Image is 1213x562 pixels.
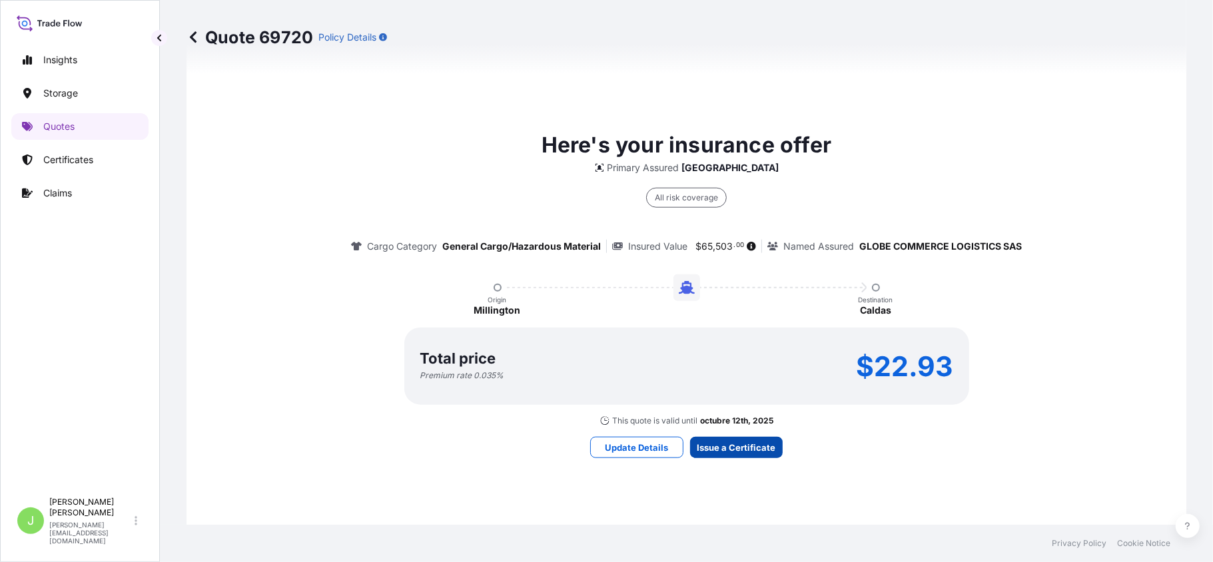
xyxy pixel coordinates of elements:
p: Here's your insurance offer [542,129,831,161]
span: . [733,243,735,248]
span: 65 [701,242,713,251]
p: $22.93 [857,356,953,377]
a: Cookie Notice [1117,538,1170,549]
a: Privacy Policy [1052,538,1106,549]
span: , [713,242,715,251]
p: Premium rate 0.035 % [420,370,504,381]
p: Update Details [606,441,669,454]
p: Quote 69720 [187,27,313,48]
p: octubre 12th, 2025 [701,416,774,426]
span: 00 [736,243,744,248]
a: Insights [11,47,149,73]
p: Total price [420,352,496,365]
span: J [27,514,34,527]
a: Storage [11,80,149,107]
div: All risk coverage [646,188,727,208]
p: Millington [474,304,521,317]
p: Primary Assured [607,161,679,174]
button: Issue a Certificate [690,437,783,458]
p: [PERSON_NAME][EMAIL_ADDRESS][DOMAIN_NAME] [49,521,132,545]
p: Destination [859,296,893,304]
p: [PERSON_NAME] [PERSON_NAME] [49,497,132,518]
p: GLOBE COMMERCE LOGISTICS SAS [859,240,1022,253]
p: Caldas [860,304,891,317]
p: Quotes [43,120,75,133]
p: This quote is valid until [613,416,698,426]
p: General Cargo/Hazardous Material [442,240,601,253]
p: [GEOGRAPHIC_DATA] [682,161,779,174]
p: Named Assured [783,240,854,253]
p: Origin [488,296,507,304]
p: Certificates [43,153,93,166]
p: Policy Details [318,31,376,44]
p: Cargo Category [367,240,437,253]
p: Storage [43,87,78,100]
p: Issue a Certificate [697,441,776,454]
span: $ [695,242,701,251]
button: Update Details [590,437,683,458]
p: Insured Value [628,240,687,253]
p: Insights [43,53,77,67]
a: Claims [11,180,149,206]
p: Claims [43,186,72,200]
span: 503 [715,242,733,251]
a: Quotes [11,113,149,140]
a: Certificates [11,146,149,173]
